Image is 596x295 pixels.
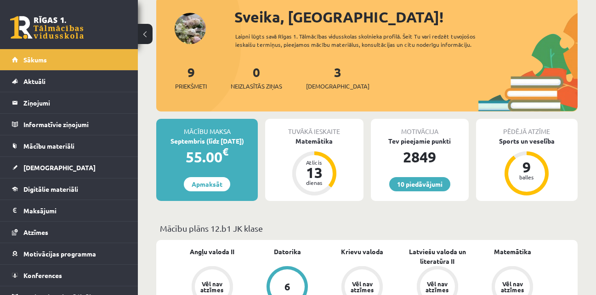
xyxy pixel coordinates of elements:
[301,165,328,180] div: 13
[156,146,258,168] div: 55.00
[389,177,450,191] a: 10 piedāvājumi
[160,222,574,234] p: Mācību plāns 12.b1 JK klase
[476,136,578,197] a: Sports un veselība 9 balles
[425,281,450,293] div: Vēl nav atzīmes
[175,64,207,91] a: 9Priekšmeti
[231,64,282,91] a: 0Neizlasītās ziņas
[222,145,228,158] span: €
[494,247,531,256] a: Matemātika
[23,142,74,150] span: Mācību materiāli
[23,56,47,64] span: Sākums
[23,163,96,172] span: [DEMOGRAPHIC_DATA]
[284,282,290,292] div: 6
[12,92,126,113] a: Ziņojumi
[12,157,126,178] a: [DEMOGRAPHIC_DATA]
[10,16,84,39] a: Rīgas 1. Tālmācības vidusskola
[23,92,126,113] legend: Ziņojumi
[190,247,234,256] a: Angļu valoda II
[349,281,375,293] div: Vēl nav atzīmes
[23,250,96,258] span: Motivācijas programma
[265,136,363,146] div: Matemātika
[23,271,62,279] span: Konferences
[23,185,78,193] span: Digitālie materiāli
[301,180,328,185] div: dienas
[301,160,328,165] div: Atlicis
[156,136,258,146] div: Septembris (līdz [DATE])
[23,200,126,221] legend: Maksājumi
[12,49,126,70] a: Sākums
[23,228,48,236] span: Atzīmes
[274,247,301,256] a: Datorika
[400,247,475,266] a: Latviešu valoda un literatūra II
[12,265,126,286] a: Konferences
[306,64,369,91] a: 3[DEMOGRAPHIC_DATA]
[341,247,383,256] a: Krievu valoda
[476,136,578,146] div: Sports un veselība
[12,222,126,243] a: Atzīmes
[12,71,126,92] a: Aktuāli
[265,136,363,197] a: Matemātika Atlicis 13 dienas
[500,281,525,293] div: Vēl nav atzīmes
[265,119,363,136] div: Tuvākā ieskaite
[184,177,230,191] a: Apmaksāt
[199,281,225,293] div: Vēl nav atzīmes
[12,243,126,264] a: Motivācijas programma
[12,200,126,221] a: Maksājumi
[23,77,45,85] span: Aktuāli
[175,82,207,91] span: Priekšmeti
[156,119,258,136] div: Mācību maksa
[513,160,540,174] div: 9
[235,32,488,49] div: Laipni lūgts savā Rīgas 1. Tālmācības vidusskolas skolnieka profilā. Šeit Tu vari redzēt tuvojošo...
[231,82,282,91] span: Neizlasītās ziņas
[476,119,578,136] div: Pēdējā atzīme
[513,174,540,180] div: balles
[12,135,126,156] a: Mācību materiāli
[371,119,469,136] div: Motivācija
[234,6,578,28] div: Sveika, [GEOGRAPHIC_DATA]!
[371,146,469,168] div: 2849
[306,82,369,91] span: [DEMOGRAPHIC_DATA]
[12,178,126,200] a: Digitālie materiāli
[371,136,469,146] div: Tev pieejamie punkti
[12,114,126,135] a: Informatīvie ziņojumi
[23,114,126,135] legend: Informatīvie ziņojumi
